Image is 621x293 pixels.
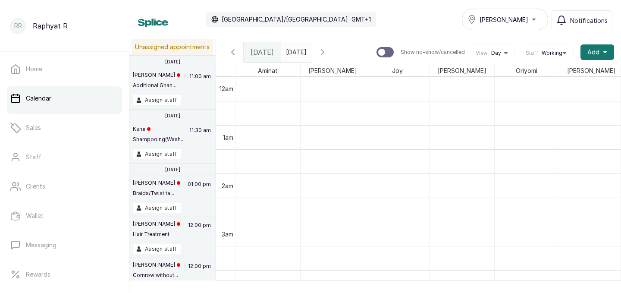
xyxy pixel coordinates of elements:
[7,86,122,110] a: Calendar
[188,126,212,149] p: 11:30 am
[244,42,281,62] div: [DATE]
[26,123,41,132] p: Sales
[307,65,359,76] span: [PERSON_NAME]
[26,153,41,161] p: Staff
[133,149,181,159] button: Assign staff
[476,50,488,57] span: View
[526,50,570,57] button: StaffWorking
[133,261,180,268] p: [PERSON_NAME]
[580,44,614,60] button: Add
[133,231,180,238] p: Hair Treatment
[552,10,612,30] button: Notifications
[26,211,44,220] p: Wallet
[218,84,235,93] div: 12am
[221,133,235,142] div: 1am
[401,49,465,56] p: Show no-show/cancelled
[133,203,181,213] button: Assign staff
[26,65,42,73] p: Home
[7,116,122,140] a: Sales
[480,15,528,24] span: [PERSON_NAME]
[7,204,122,228] a: Wallet
[462,9,548,30] button: [PERSON_NAME]
[7,57,122,81] a: Home
[188,72,212,95] p: 11:00 am
[514,65,539,76] span: Oriyomi
[26,182,45,191] p: Clients
[133,180,180,186] p: [PERSON_NAME]
[587,48,599,57] span: Add
[351,15,371,24] p: GMT+1
[565,65,618,76] span: [PERSON_NAME]
[7,174,122,198] a: Clients
[133,244,181,254] button: Assign staff
[390,65,405,76] span: Joy
[220,181,235,190] div: 2am
[7,233,122,257] a: Messaging
[186,180,212,203] p: 01:00 pm
[542,50,562,57] span: Working
[165,113,180,118] p: [DATE]
[491,50,501,57] span: Day
[133,272,180,279] p: Cornrow without...
[220,230,235,239] div: 3am
[187,221,212,244] p: 12:00 pm
[133,190,180,197] p: Braids/Twist ta...
[187,261,212,285] p: 12:00 pm
[133,72,180,79] p: [PERSON_NAME]
[570,16,608,25] span: Notifications
[165,59,180,64] p: [DATE]
[165,167,180,172] p: [DATE]
[33,21,68,31] p: Raphyat R
[26,270,50,279] p: Rewards
[476,50,511,57] button: ViewDay
[133,126,185,132] p: Kemi
[220,278,235,287] div: 4am
[26,241,56,249] p: Messaging
[133,221,180,227] p: [PERSON_NAME]
[256,65,279,76] span: Aminat
[7,145,122,169] a: Staff
[133,82,180,89] p: Additional Ghan...
[7,262,122,287] a: Rewards
[436,65,488,76] span: [PERSON_NAME]
[251,47,274,57] span: [DATE]
[133,95,181,105] button: Assign staff
[222,15,348,24] p: [GEOGRAPHIC_DATA]/[GEOGRAPHIC_DATA]
[26,94,51,103] p: Calendar
[132,39,213,55] p: Unassigned appointments
[133,136,185,143] p: Shampooing(Wash...
[526,50,538,57] span: Staff
[14,22,22,30] p: RR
